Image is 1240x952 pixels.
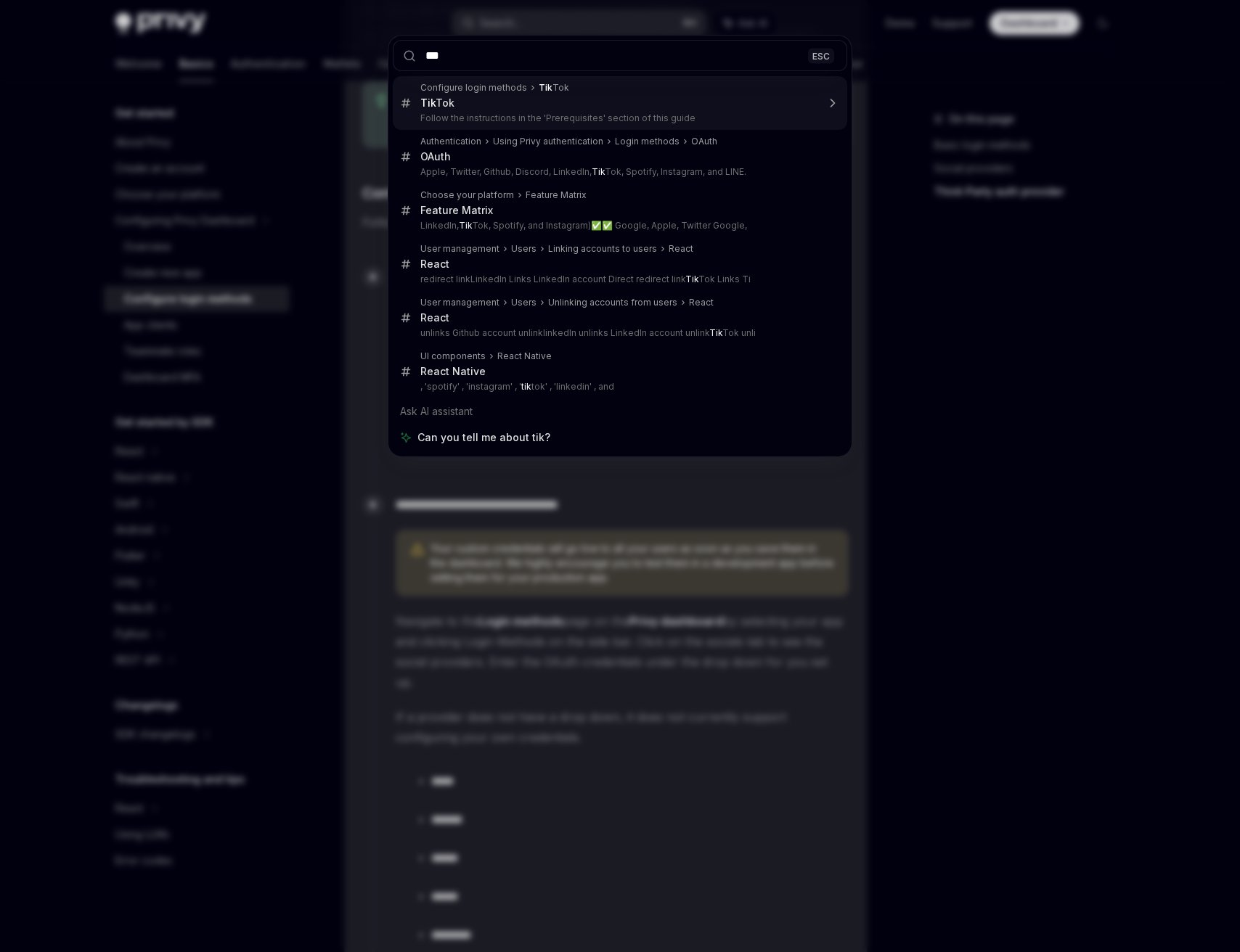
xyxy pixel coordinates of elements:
[459,220,472,231] b: Tik
[420,311,449,324] div: React
[669,243,693,255] div: React
[539,82,569,94] div: Tok
[420,220,817,231] p: LinkedIn, Tok, Spotify, and Instagram)✅✅ Google, Apple, Twitter Google,
[420,327,817,339] p: unlinks Github account unlinklinkedIn unlinks LinkedIn account unlink Tok unli
[420,297,499,308] div: User management
[420,243,499,255] div: User management
[685,274,698,284] b: Tik
[420,274,817,285] p: redirect linkLinkedIn Links LinkedIn account Direct redirect link Tok Links Ti
[420,381,817,393] p: , 'spotify' , 'instagram' , ' tok' , 'linkedin' , and
[511,243,537,255] div: Users
[420,112,817,124] p: Follow the instructions in the 'Prerequisites' section of this guide
[420,97,454,110] div: Tok
[420,166,817,178] p: Apple, Twitter, Github, Discord, LinkedIn, Tok, Spotify, Instagram, and LINE.
[420,365,486,378] div: React Native
[420,136,481,147] div: Authentication
[497,350,552,362] div: React Native
[691,136,717,147] div: OAuth
[709,327,722,338] b: Tik
[615,136,680,147] div: Login methods
[592,166,605,177] b: Tik
[420,204,493,217] div: Feature Matrix
[420,97,436,109] b: Tik
[420,258,449,271] div: React
[420,189,514,201] div: Choose your platform
[548,297,677,308] div: Unlinking accounts from users
[420,150,451,163] div: OAuth
[526,189,587,201] div: Feature Matrix
[393,398,847,424] div: Ask AI assistant
[689,297,714,308] div: React
[548,243,657,255] div: Linking accounts to users
[420,350,486,362] div: UI components
[808,48,834,63] div: ESC
[493,136,603,147] div: Using Privy authentication
[521,381,531,392] b: tik
[420,82,527,94] div: Configure login methods
[511,297,537,308] div: Users
[539,82,552,93] b: Tik
[417,430,550,445] span: Can you tell me about tik?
